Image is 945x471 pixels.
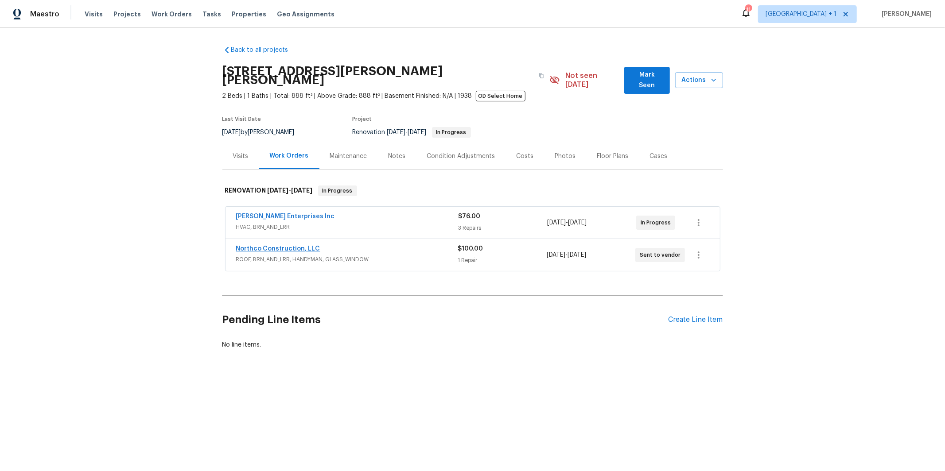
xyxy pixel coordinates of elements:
span: [DATE] [408,129,427,135]
button: Mark Seen [624,67,670,94]
button: Copy Address [533,68,549,84]
div: Visits [233,152,249,161]
a: Northco Construction, LLC [236,246,320,252]
div: Maintenance [330,152,367,161]
div: 3 Repairs [459,224,548,232]
span: - [547,251,586,259]
span: [DATE] [568,220,587,226]
span: Projects [113,10,141,19]
span: $100.00 [458,246,483,252]
span: Actions [682,75,716,86]
span: [GEOGRAPHIC_DATA] + 1 [766,10,836,19]
div: Notes [389,152,406,161]
div: by [PERSON_NAME] [222,127,305,138]
div: 11 [745,5,751,14]
span: [PERSON_NAME] [878,10,932,19]
span: Geo Assignments [277,10,334,19]
span: [DATE] [547,220,566,226]
div: Photos [555,152,576,161]
span: Work Orders [152,10,192,19]
span: Project [353,116,372,122]
span: - [547,218,587,227]
span: Sent to vendor [640,251,684,259]
h2: Pending Line Items [222,299,669,340]
span: - [387,129,427,135]
button: Actions [675,72,723,89]
a: [PERSON_NAME] Enterprises Inc [236,213,335,220]
div: Cases [650,152,668,161]
span: [DATE] [387,129,406,135]
div: Costs [517,152,534,161]
span: Renovation [353,129,471,135]
span: In Progress [433,130,470,135]
div: Work Orders [270,151,309,160]
div: No line items. [222,340,723,349]
span: 2 Beds | 1 Baths | Total: 888 ft² | Above Grade: 888 ft² | Basement Finished: N/A | 1938 [222,92,550,100]
span: In Progress [319,186,356,195]
span: HVAC, BRN_AND_LRR [236,223,459,232]
span: Not seen [DATE] [565,71,619,89]
div: Floor Plans [597,152,629,161]
h6: RENOVATION [225,185,313,196]
span: Mark Seen [631,69,663,91]
h2: [STREET_ADDRESS][PERSON_NAME][PERSON_NAME] [222,67,534,85]
span: Properties [232,10,266,19]
span: [DATE] [568,252,586,258]
div: Condition Adjustments [427,152,495,161]
span: [DATE] [268,187,289,193]
span: In Progress [641,218,674,227]
span: - [268,187,313,193]
div: Create Line Item [669,316,723,324]
span: $76.00 [459,213,481,220]
div: 1 Repair [458,256,547,265]
span: Tasks [202,11,221,17]
span: Last Visit Date [222,116,261,122]
span: Visits [85,10,103,19]
span: ROOF, BRN_AND_LRR, HANDYMAN, GLASS_WINDOW [236,255,458,264]
span: [DATE] [547,252,565,258]
span: Maestro [30,10,59,19]
span: [DATE] [292,187,313,193]
span: [DATE] [222,129,241,135]
span: OD Select Home [476,91,525,101]
a: Back to all projects [222,46,307,54]
div: RENOVATION [DATE]-[DATE]In Progress [222,177,723,205]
